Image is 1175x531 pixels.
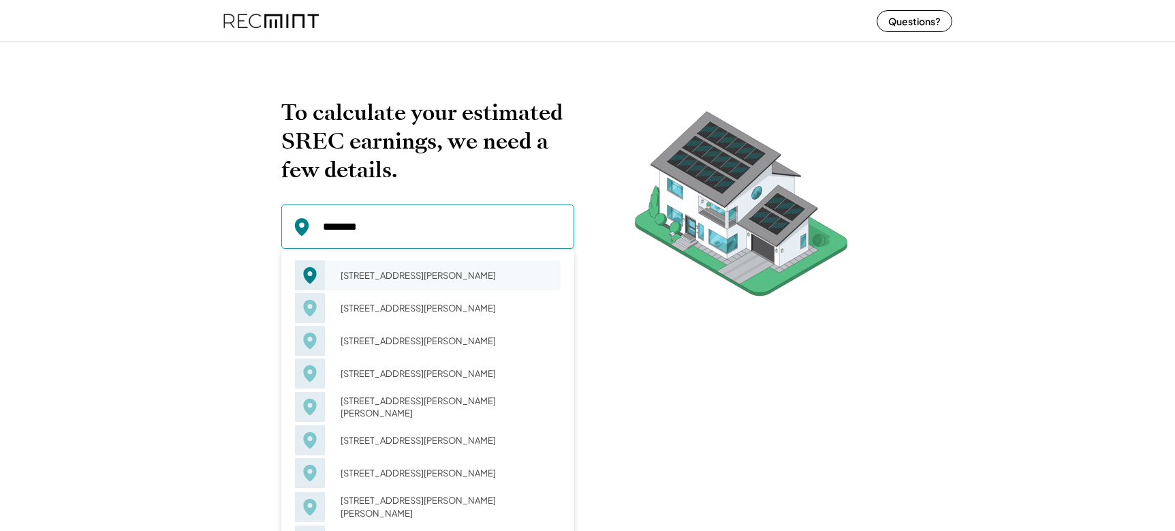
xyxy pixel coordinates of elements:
div: [STREET_ADDRESS][PERSON_NAME] [332,299,561,318]
div: [STREET_ADDRESS][PERSON_NAME] [332,431,561,450]
h2: To calculate your estimated SREC earnings, we need a few details. [281,98,574,184]
div: [STREET_ADDRESS][PERSON_NAME] [332,364,561,383]
div: [STREET_ADDRESS][PERSON_NAME] [332,331,561,350]
div: [STREET_ADDRESS][PERSON_NAME][PERSON_NAME] [332,491,561,522]
img: recmint-logotype%403x%20%281%29.jpeg [223,3,319,39]
button: Questions? [877,10,952,32]
div: [STREET_ADDRESS][PERSON_NAME][PERSON_NAME] [332,391,561,423]
div: [STREET_ADDRESS][PERSON_NAME] [332,266,561,285]
img: RecMintArtboard%207.png [608,98,874,317]
div: [STREET_ADDRESS][PERSON_NAME] [332,464,561,483]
